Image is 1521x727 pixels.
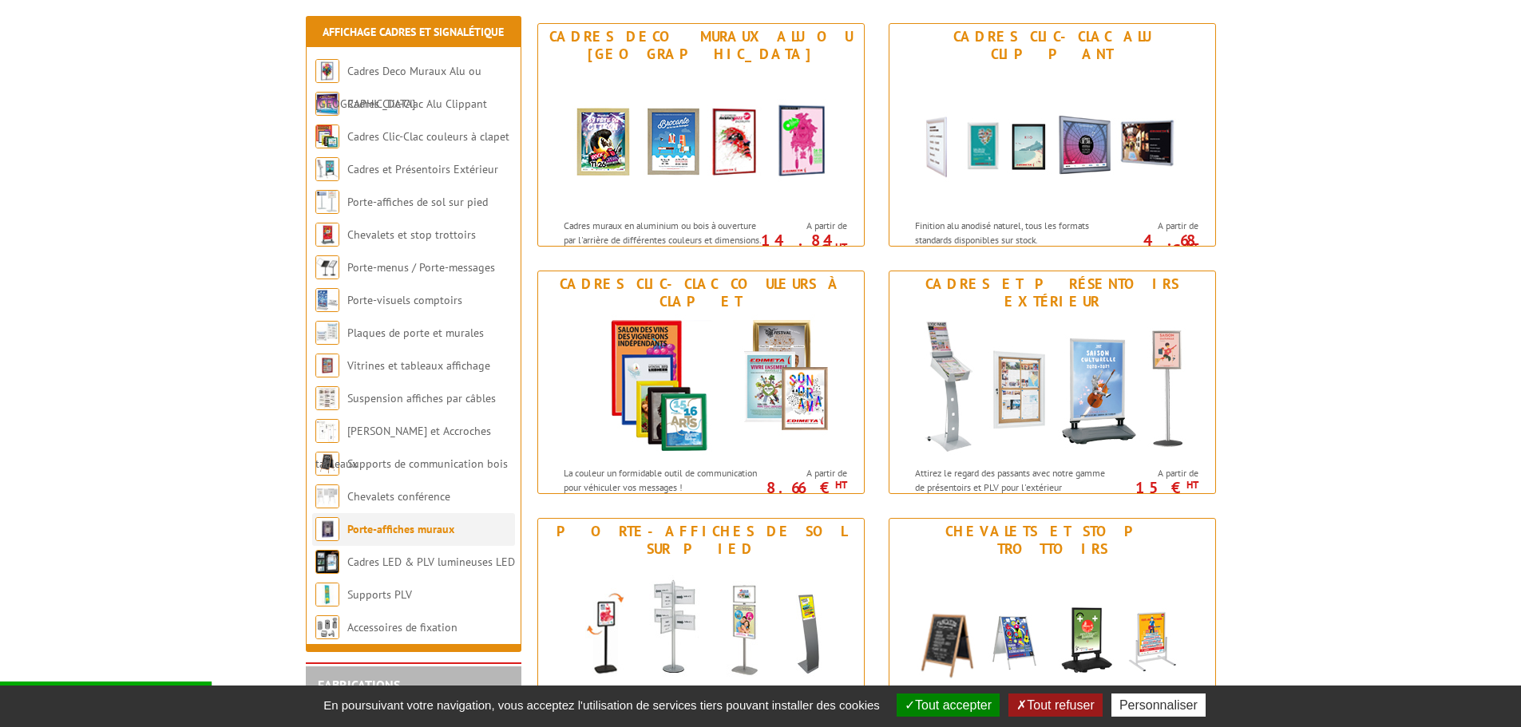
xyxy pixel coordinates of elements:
img: Suspension affiches par câbles [315,386,339,410]
a: Cadres et Présentoirs Extérieur [347,162,498,176]
a: Cadres Clic-Clac couleurs à clapet [347,129,509,144]
div: Chevalets et stop trottoirs [893,523,1211,558]
img: Cadres Clic-Clac Alu Clippant [905,67,1200,211]
img: Cadres Deco Muraux Alu ou Bois [553,67,849,211]
img: Supports PLV [315,583,339,606]
span: A partir de [766,467,847,480]
img: Plaques de porte et murales [315,321,339,345]
a: Porte-affiches de sol sur pied [347,195,488,209]
p: 4.68 € [1109,235,1198,255]
img: Accessoires de fixation [315,615,339,639]
sup: HT [1186,478,1198,492]
button: Tout refuser [1008,693,1102,717]
button: Tout accepter [897,693,1000,717]
img: Cadres Clic-Clac couleurs à clapet [553,314,849,458]
sup: HT [835,240,847,254]
a: Cadres Deco Muraux Alu ou [GEOGRAPHIC_DATA] Cadres Deco Muraux Alu ou Bois Cadres muraux en alumi... [537,23,865,247]
span: A partir de [1117,467,1198,480]
div: Cadres Deco Muraux Alu ou [GEOGRAPHIC_DATA] [542,28,860,63]
img: Cadres LED & PLV lumineuses LED [315,550,339,574]
a: FABRICATIONS"Sur Mesure" [318,677,400,707]
a: Plaques de porte et murales [347,326,484,340]
img: Cadres Deco Muraux Alu ou Bois [315,59,339,83]
p: 8.66 € [758,483,847,492]
img: Cadres Clic-Clac couleurs à clapet [315,124,339,148]
a: Porte-menus / Porte-messages [347,260,495,275]
a: Chevalets conférence [347,489,450,504]
img: Vitrines et tableaux affichage [315,354,339,377]
img: Chevalets et stop trottoirs [315,223,339,247]
a: Affichage Cadres et Signalétique [323,25,504,39]
a: [PERSON_NAME] et Accroches tableaux [315,424,491,471]
span: A partir de [766,219,847,232]
a: Suspension affiches par câbles [347,391,496,405]
img: Porte-affiches de sol sur pied [315,190,339,214]
span: En poursuivant votre navigation, vous acceptez l'utilisation de services tiers pouvant installer ... [315,698,888,712]
img: Chevalets conférence [315,484,339,508]
img: Cadres et Présentoirs Extérieur [905,314,1200,458]
img: Porte-affiches muraux [315,517,339,541]
img: Porte-visuels comptoirs [315,288,339,312]
img: Porte-affiches de sol sur pied [553,562,849,705]
a: Cadres Clic-Clac Alu Clippant [347,97,487,111]
p: 15 € [1109,483,1198,492]
p: 14.84 € [758,235,847,255]
a: Cadres Clic-Clac Alu Clippant Cadres Clic-Clac Alu Clippant Finition alu anodisé naturel, tous le... [889,23,1216,247]
a: Supports PLV [347,587,412,602]
a: Accessoires de fixation [347,620,457,634]
p: Finition alu anodisé naturel, tous les formats standards disponibles sur stock. [915,219,1113,246]
a: Vitrines et tableaux affichage [347,358,490,373]
sup: HT [835,478,847,492]
p: La couleur un formidable outil de communication pour véhiculer vos messages ! [564,466,762,493]
a: Cadres Deco Muraux Alu ou [GEOGRAPHIC_DATA] [315,64,481,111]
a: Chevalets et stop trottoirs [347,227,476,242]
a: Cadres LED & PLV lumineuses LED [347,555,515,569]
sup: HT [1186,240,1198,254]
img: Chevalets et stop trottoirs [905,562,1200,705]
div: Cadres Clic-Clac couleurs à clapet [542,275,860,310]
p: Attirez le regard des passants avec notre gamme de présentoirs et PLV pour l'extérieur [915,466,1113,493]
img: Cimaises et Accroches tableaux [315,419,339,443]
div: Porte-affiches de sol sur pied [542,523,860,558]
span: A partir de [1117,219,1198,232]
button: Personnaliser (fenêtre modale) [1111,693,1206,717]
img: Porte-menus / Porte-messages [315,255,339,279]
a: Porte-affiches muraux [347,522,454,536]
div: Cadres et Présentoirs Extérieur [893,275,1211,310]
a: Supports de communication bois [347,456,508,471]
a: Cadres Clic-Clac couleurs à clapet Cadres Clic-Clac couleurs à clapet La couleur un formidable ou... [537,271,865,494]
img: Cadres et Présentoirs Extérieur [315,157,339,181]
a: Porte-visuels comptoirs [347,293,462,307]
div: Cadres Clic-Clac Alu Clippant [893,28,1211,63]
a: Cadres et Présentoirs Extérieur Cadres et Présentoirs Extérieur Attirez le regard des passants av... [889,271,1216,494]
p: Cadres muraux en aluminium ou bois à ouverture par l'arrière de différentes couleurs et dimension... [564,219,762,274]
